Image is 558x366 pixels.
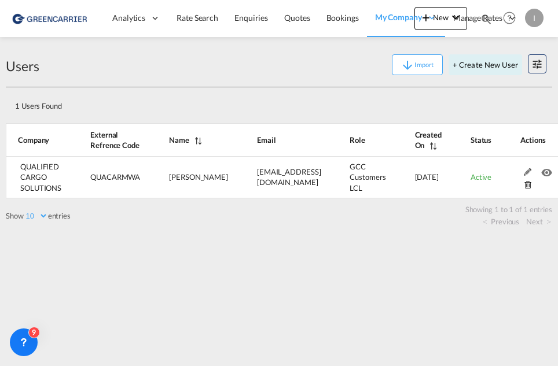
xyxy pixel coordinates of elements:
[449,54,522,75] button: + Create New User
[525,9,544,27] div: I
[375,12,422,23] span: My Company
[90,172,140,182] span: QUACARMWA
[321,157,386,198] td: GCC Customers LCL
[6,210,71,221] label: Show entries
[6,123,61,157] th: Company
[10,92,494,116] div: 1 Users Found
[392,54,443,75] button: icon-arrow-downImport
[12,5,90,31] img: 1378a7308afe11ef83610d9e779c6b34.png
[140,123,228,157] th: Name
[228,123,321,157] th: Email
[6,57,39,75] div: Users
[326,13,359,23] span: Bookings
[453,12,502,24] span: Manage Rates
[112,12,145,24] span: Analytics
[20,162,61,192] span: QUALIFIED CARGO SOLUTIONS
[401,58,414,72] md-icon: icon-arrow-down
[140,157,228,198] td: Filip Janev
[350,162,386,192] span: GCC Customers LCL
[61,123,140,157] th: External Refrence Code
[471,172,491,182] span: Active
[442,123,491,157] th: Status
[541,165,556,173] md-icon: icon-eye
[321,123,386,157] th: Role
[526,216,551,227] a: Next
[177,13,218,23] span: Rate Search
[61,157,140,198] td: QUACARMWA
[12,198,552,215] div: Showing 1 to 1 of 1 entries
[234,13,268,23] span: Enquiries
[257,167,321,187] span: [EMAIL_ADDRESS][DOMAIN_NAME]
[415,172,439,182] span: [DATE]
[483,216,519,227] a: Previous
[6,157,61,198] td: QUALIFIED CARGO SOLUTIONS
[228,157,321,198] td: seafreight@qualified-cargo.solutions
[169,172,228,182] span: [PERSON_NAME]
[386,157,442,198] td: 2025-02-12
[386,123,442,157] th: Created On
[284,13,310,23] span: Quotes
[24,211,48,221] select: Showentries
